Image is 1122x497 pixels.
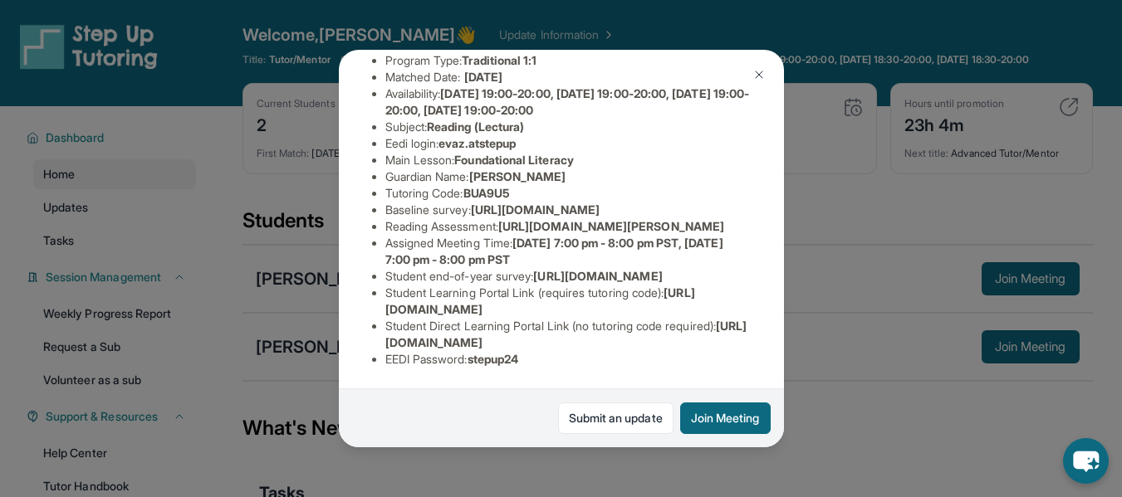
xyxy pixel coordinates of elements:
[462,53,537,67] span: Traditional 1:1
[385,318,751,351] li: Student Direct Learning Portal Link (no tutoring code required) :
[385,202,751,218] li: Baseline survey :
[498,219,724,233] span: [URL][DOMAIN_NAME][PERSON_NAME]
[385,351,751,368] li: EEDI Password :
[385,85,751,119] li: Availability:
[558,402,674,434] a: Submit an update
[752,68,766,81] img: Close Icon
[1063,438,1109,484] button: chat-button
[533,269,662,283] span: [URL][DOMAIN_NAME]
[385,69,751,85] li: Matched Date:
[469,169,566,183] span: [PERSON_NAME]
[385,168,751,185] li: Guardian Name :
[385,135,751,152] li: Eedi login :
[439,136,516,150] span: evaz.atstepup
[385,52,751,69] li: Program Type:
[385,152,751,168] li: Main Lesson :
[385,235,751,268] li: Assigned Meeting Time :
[385,236,723,266] span: [DATE] 7:00 pm - 8:00 pm PST, [DATE] 7:00 pm - 8:00 pm PST
[385,268,751,285] li: Student end-of-year survey :
[427,119,524,134] span: Reading (Lectura)
[464,70,502,84] span: [DATE]
[385,119,751,135] li: Subject :
[385,285,751,318] li: Student Learning Portal Link (requires tutoring code) :
[385,218,751,235] li: Reading Assessment :
[385,86,750,117] span: [DATE] 19:00-20:00, [DATE] 19:00-20:00, [DATE] 19:00-20:00, [DATE] 19:00-20:00
[385,185,751,202] li: Tutoring Code :
[454,153,573,167] span: Foundational Literacy
[468,352,519,366] span: stepup24
[471,202,600,217] span: [URL][DOMAIN_NAME]
[463,186,509,200] span: BUA9U5
[680,402,771,434] button: Join Meeting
